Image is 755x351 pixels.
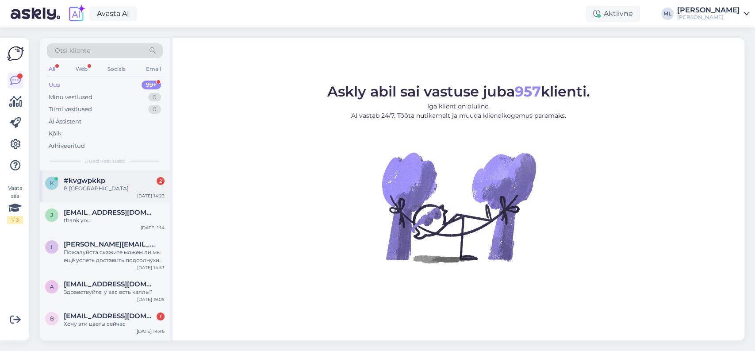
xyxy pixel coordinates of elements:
[49,129,61,138] div: Kõik
[586,6,640,22] div: Aktiivne
[74,63,89,75] div: Web
[64,280,156,288] span: aljona.naumova@outlook.com
[379,127,538,287] img: No Chat active
[50,212,53,218] span: j
[661,8,674,20] div: ML
[677,7,740,14] div: [PERSON_NAME]
[327,102,590,120] p: Iga klient on oluline. AI vastab 24/7. Tööta nutikamalt ja muuda kliendikogemus paremaks.
[89,6,137,21] a: Avasta AI
[7,45,24,62] img: Askly Logo
[157,312,165,320] div: 1
[67,4,86,23] img: explore-ai
[49,142,85,150] div: Arhiveeritud
[50,180,54,186] span: k
[64,288,165,296] div: Здравствуйте, у вас есть каллы?
[142,81,161,89] div: 99+
[47,63,57,75] div: All
[64,208,156,216] span: jplanners@gmail.com
[49,117,81,126] div: AI Assistent
[157,177,165,185] div: 2
[64,320,165,328] div: Хочу эти цветы сейчас
[327,83,590,100] span: Askly abil sai vastuse juba klienti.
[148,105,161,114] div: 0
[137,264,165,271] div: [DATE] 14:53
[49,81,60,89] div: Uus
[64,312,156,320] span: berlinbmw666@gmail.com
[515,83,541,100] b: 957
[84,157,126,165] span: Uued vestlused
[64,248,165,264] div: Пожалуйста скажите можем ли мы ещё успеть доставить подсолнухи [DATE] в район около телевизионной...
[137,193,165,199] div: [DATE] 14:23
[51,243,53,250] span: i
[137,296,165,303] div: [DATE] 19:05
[55,46,90,55] span: Otsi kliente
[7,216,23,224] div: 1 / 3
[64,185,165,193] div: В [GEOGRAPHIC_DATA]
[50,283,54,290] span: a
[49,105,92,114] div: Tiimi vestlused
[144,63,163,75] div: Email
[64,177,105,185] span: #kvgwpkkp
[141,224,165,231] div: [DATE] 1:14
[49,93,92,102] div: Minu vestlused
[677,7,750,21] a: [PERSON_NAME][PERSON_NAME]
[7,184,23,224] div: Vaata siia
[677,14,740,21] div: [PERSON_NAME]
[64,216,165,224] div: thank you
[64,240,156,248] span: ingrida.dem@gmail.com
[106,63,127,75] div: Socials
[50,315,54,322] span: b
[148,93,161,102] div: 0
[137,328,165,335] div: [DATE] 14:46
